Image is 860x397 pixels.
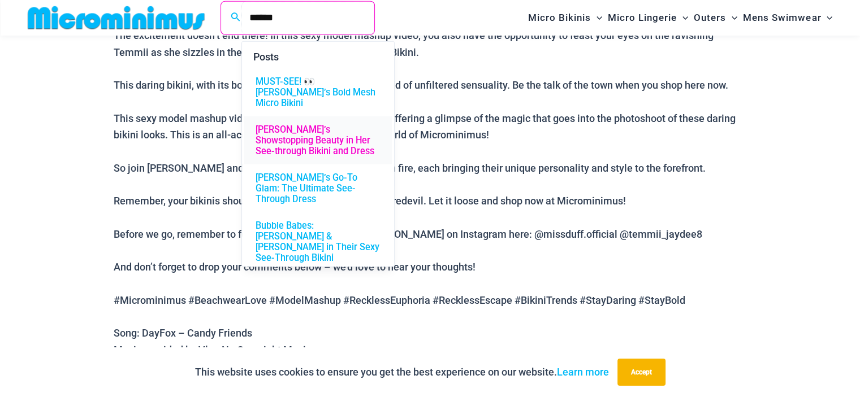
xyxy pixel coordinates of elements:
[608,3,677,32] span: Micro Lingerie
[241,1,374,34] input: Search Submit
[231,11,241,25] a: Search icon link
[743,3,821,32] span: Mens Swimwear
[591,3,602,32] span: Menu Toggle
[114,110,747,143] p: This sexy model mashup video takes you behind the scenes, offering a glimpse of the magic that go...
[605,3,691,32] a: Micro LingerieMenu ToggleMenu Toggle
[691,3,740,32] a: OutersMenu ToggleMenu Toggle
[740,3,835,32] a: Mens SwimwearMenu ToggleMenu Toggle
[694,3,726,32] span: Outers
[256,220,381,263] span: Bubble Babes: [PERSON_NAME] & [PERSON_NAME] in Their Sexy See-Through Bikini
[114,193,747,210] p: Remember, your bikinis should be a reflection of your inner daredevil. Let it loose and shop now ...
[256,124,381,156] span: [PERSON_NAME]’s Showstopping Beauty in Her See-through Bikini and Dress
[525,3,605,32] a: Micro BikinisMenu ToggleMenu Toggle
[557,366,609,378] a: Learn more
[114,226,747,243] p: Before we go, remember to follow [PERSON_NAME] and [PERSON_NAME] on Instagram here: @missduff.off...
[195,364,609,381] p: This website uses cookies to ensure you get the best experience on our website.
[244,41,392,68] label: Posts
[241,41,395,267] div: Search results
[114,259,747,276] p: And don’t forget to drop your comments below – we’d love to hear your thoughts!
[528,3,591,32] span: Micro Bikinis
[524,2,837,34] nav: Site Navigation
[114,325,747,375] p: Song: DayFox – Candy Friends Music provided by Vlog No Copyright Music. Video Link: • DayFox – Ca...
[114,27,747,60] p: The excitement doesn’t end there! In this sexy model mashup video, you also have the opportunity ...
[821,3,832,32] span: Menu Toggle
[677,3,688,32] span: Menu Toggle
[23,5,209,30] img: MM SHOP LOGO FLAT
[256,172,381,204] span: [PERSON_NAME]’s Go-To Glam: The Ultimate See-Through Dress
[114,160,747,177] p: So join [PERSON_NAME] and Temmii as they set the screen on fire, each bringing their unique perso...
[114,292,747,309] p: #Microminimus #BeachwearLove #ModelMashup #RecklessEuphoria #RecklessEscape #BikiniTrends #StayDa...
[617,359,665,386] button: Accept
[256,76,381,108] span: MUST-SEE! 👀 [PERSON_NAME]’s Bold Mesh Micro Bikini
[726,3,737,32] span: Menu Toggle
[114,77,747,94] p: This daring bikini, with its bold new look, is an escape to a world of unfiltered sensuality. Be ...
